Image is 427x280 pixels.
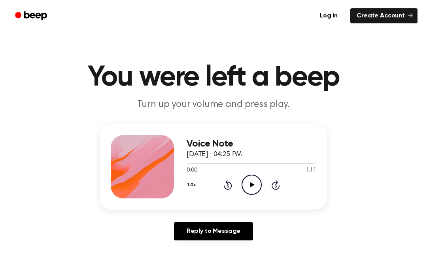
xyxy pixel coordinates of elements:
span: 1:11 [306,166,316,175]
h1: You were left a beep [11,63,416,92]
a: Beep [9,8,54,24]
a: Reply to Message [174,222,253,240]
span: 0:00 [187,166,197,175]
a: Create Account [350,8,418,23]
span: [DATE] · 04:25 PM [187,151,242,158]
h3: Voice Note [187,139,316,149]
p: Turn up your volume and press play. [62,98,365,111]
button: 1.0x [187,178,198,192]
a: Log in [312,7,346,25]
